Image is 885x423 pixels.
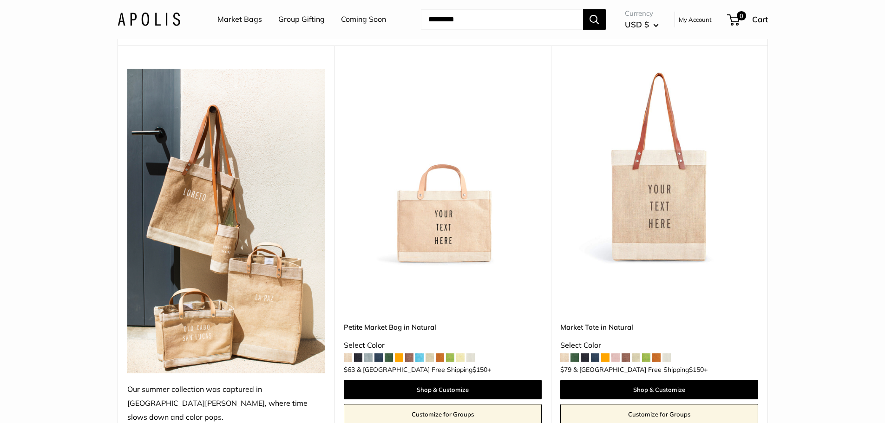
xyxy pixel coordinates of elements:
[341,13,386,26] a: Coming Soon
[7,388,99,416] iframe: Sign Up via Text for Offers
[736,11,746,20] span: 0
[421,9,583,30] input: Search...
[118,13,180,26] img: Apolis
[278,13,325,26] a: Group Gifting
[357,366,491,373] span: & [GEOGRAPHIC_DATA] Free Shipping +
[728,12,768,27] a: 0 Cart
[625,17,659,32] button: USD $
[127,69,325,373] img: Our summer collection was captured in Todos Santos, where time slows down and color pops.
[560,69,758,267] a: description_Make it yours with custom printed text.description_The Original Market bag in its 4 n...
[560,380,758,399] a: Shop & Customize
[560,338,758,352] div: Select Color
[344,365,355,374] span: $63
[560,69,758,267] img: description_Make it yours with custom printed text.
[344,380,542,399] a: Shop & Customize
[344,322,542,332] a: Petite Market Bag in Natural
[344,338,542,352] div: Select Color
[472,365,487,374] span: $150
[217,13,262,26] a: Market Bags
[344,69,542,267] img: Petite Market Bag in Natural
[344,69,542,267] a: Petite Market Bag in Naturaldescription_Effortless style that elevates every moment
[752,14,768,24] span: Cart
[679,14,712,25] a: My Account
[560,322,758,332] a: Market Tote in Natural
[625,20,649,29] span: USD $
[689,365,704,374] span: $150
[583,9,606,30] button: Search
[625,7,659,20] span: Currency
[573,366,708,373] span: & [GEOGRAPHIC_DATA] Free Shipping +
[560,365,571,374] span: $79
